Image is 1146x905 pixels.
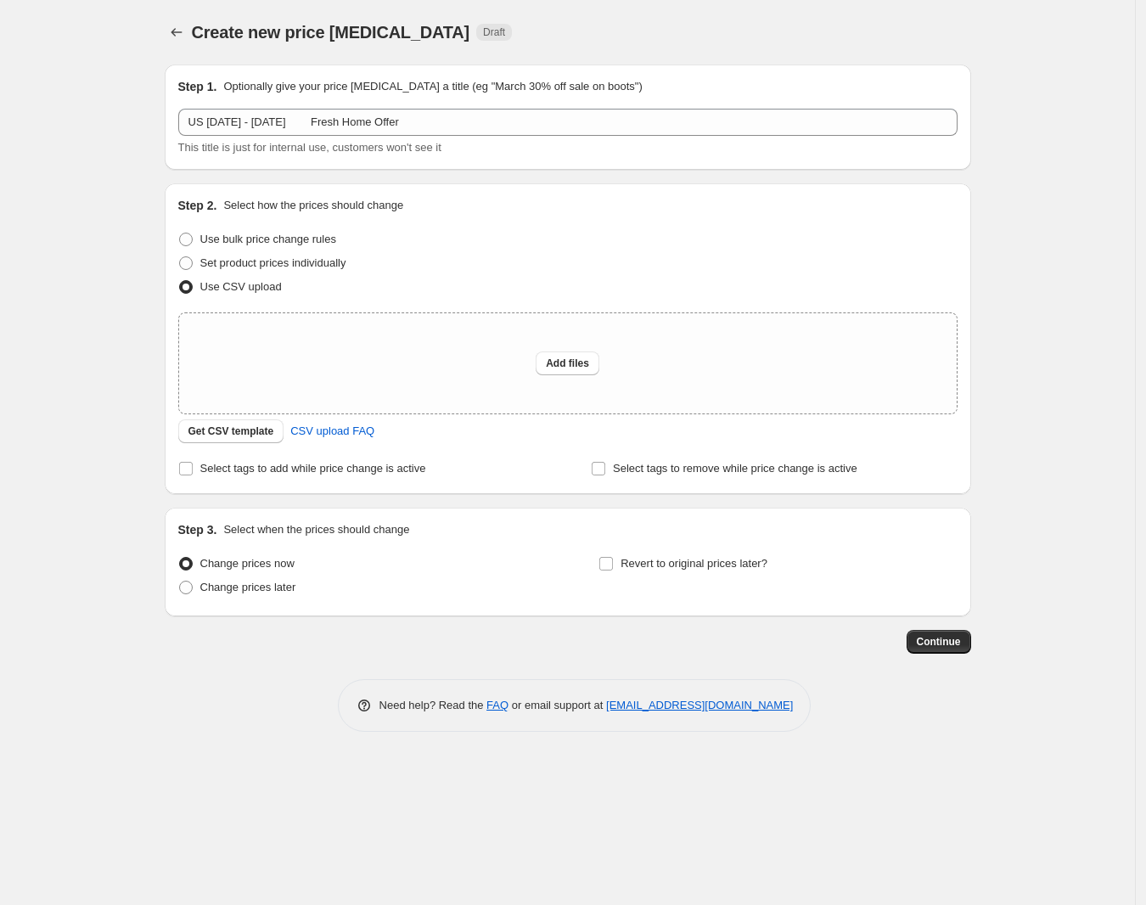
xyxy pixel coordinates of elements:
a: [EMAIL_ADDRESS][DOMAIN_NAME] [606,699,793,711]
span: Use bulk price change rules [200,233,336,245]
p: Select how the prices should change [223,197,403,214]
button: Continue [907,630,971,654]
span: Add files [546,357,589,370]
span: Need help? Read the [379,699,487,711]
span: Get CSV template [188,424,274,438]
p: Optionally give your price [MEDICAL_DATA] a title (eg "March 30% off sale on boots") [223,78,642,95]
span: This title is just for internal use, customers won't see it [178,141,441,154]
span: Continue [917,635,961,649]
h2: Step 2. [178,197,217,214]
span: Create new price [MEDICAL_DATA] [192,23,470,42]
span: Draft [483,25,505,39]
span: Select tags to add while price change is active [200,462,426,475]
span: Change prices now [200,557,295,570]
span: or email support at [508,699,606,711]
input: 30% off holiday sale [178,109,958,136]
span: Set product prices individually [200,256,346,269]
span: CSV upload FAQ [290,423,374,440]
button: Get CSV template [178,419,284,443]
button: Price change jobs [165,20,188,44]
a: CSV upload FAQ [280,418,385,445]
h2: Step 3. [178,521,217,538]
h2: Step 1. [178,78,217,95]
span: Revert to original prices later? [621,557,767,570]
span: Use CSV upload [200,280,282,293]
a: FAQ [486,699,508,711]
p: Select when the prices should change [223,521,409,538]
span: Change prices later [200,581,296,593]
button: Add files [536,351,599,375]
span: Select tags to remove while price change is active [613,462,857,475]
